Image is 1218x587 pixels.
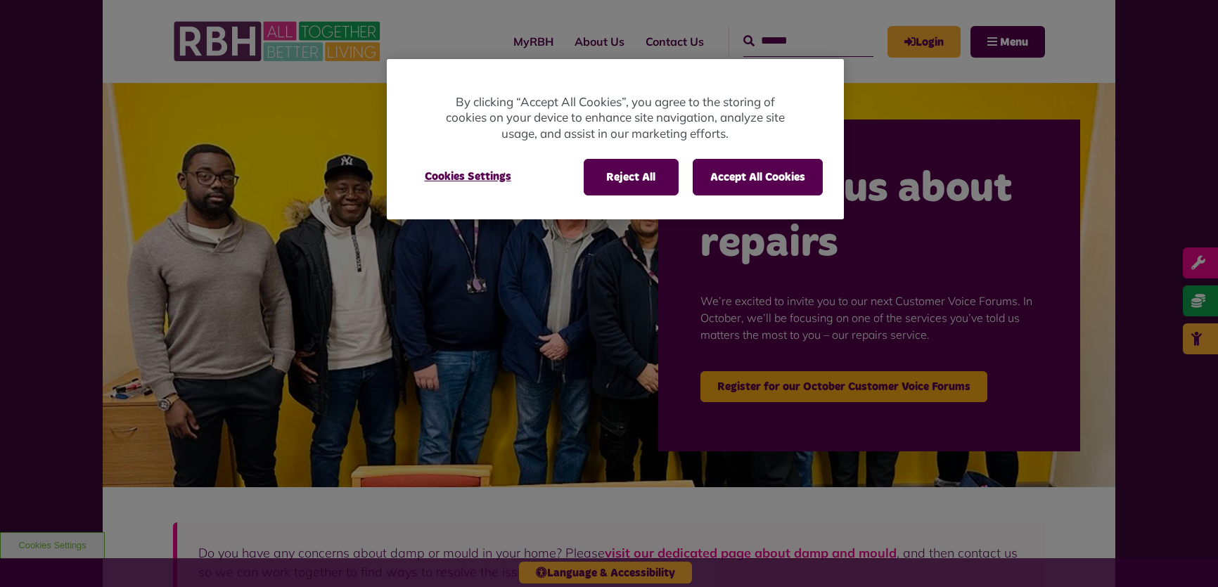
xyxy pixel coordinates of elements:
div: Privacy [387,59,844,220]
button: Cookies Settings [408,159,528,194]
button: Accept All Cookies [693,159,823,195]
p: By clicking “Accept All Cookies”, you agree to the storing of cookies on your device to enhance s... [443,94,788,142]
button: Reject All [584,159,679,195]
div: Cookie banner [387,59,844,220]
